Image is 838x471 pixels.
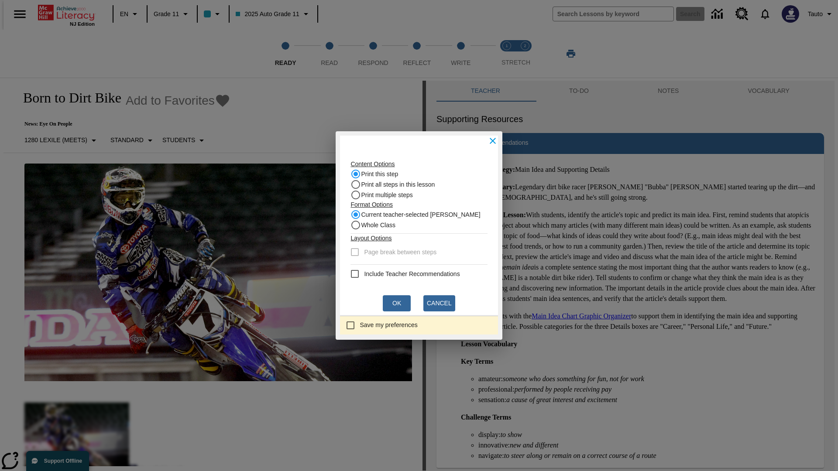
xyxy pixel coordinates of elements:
[364,270,460,279] span: Include Teacher Recommendations
[383,295,411,311] button: Ok, Will open in new browser window or tab
[361,170,398,179] span: Print this step
[361,180,435,189] span: Print all steps in this lesson
[423,295,455,311] button: Cancel
[483,131,502,150] button: Close
[350,200,487,209] p: Format Options
[350,160,487,169] p: Content Options
[361,191,412,200] span: Print multiple steps
[364,248,436,257] span: Page break between steps
[360,321,417,330] span: Save my preferences
[361,221,395,230] span: Whole Class
[361,210,480,219] span: Current teacher-selected [PERSON_NAME]
[350,234,487,243] p: Layout Options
